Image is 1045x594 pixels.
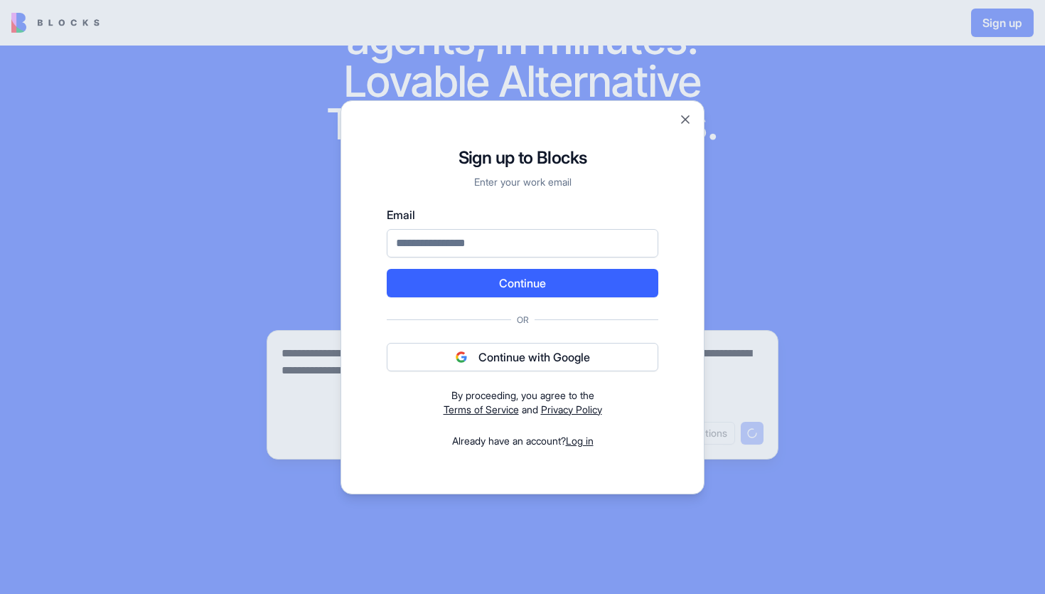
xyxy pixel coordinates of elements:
[444,403,519,415] a: Terms of Service
[541,403,602,415] a: Privacy Policy
[387,269,658,297] button: Continue
[387,388,658,417] div: and
[387,434,658,448] div: Already have an account?
[387,343,658,371] button: Continue with Google
[387,147,658,169] h1: Sign up to Blocks
[456,351,467,363] img: google logo
[678,112,692,127] button: Close
[387,206,658,223] label: Email
[511,314,535,326] span: Or
[387,175,658,189] p: Enter your work email
[566,435,594,447] a: Log in
[387,388,658,403] div: By proceeding, you agree to the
